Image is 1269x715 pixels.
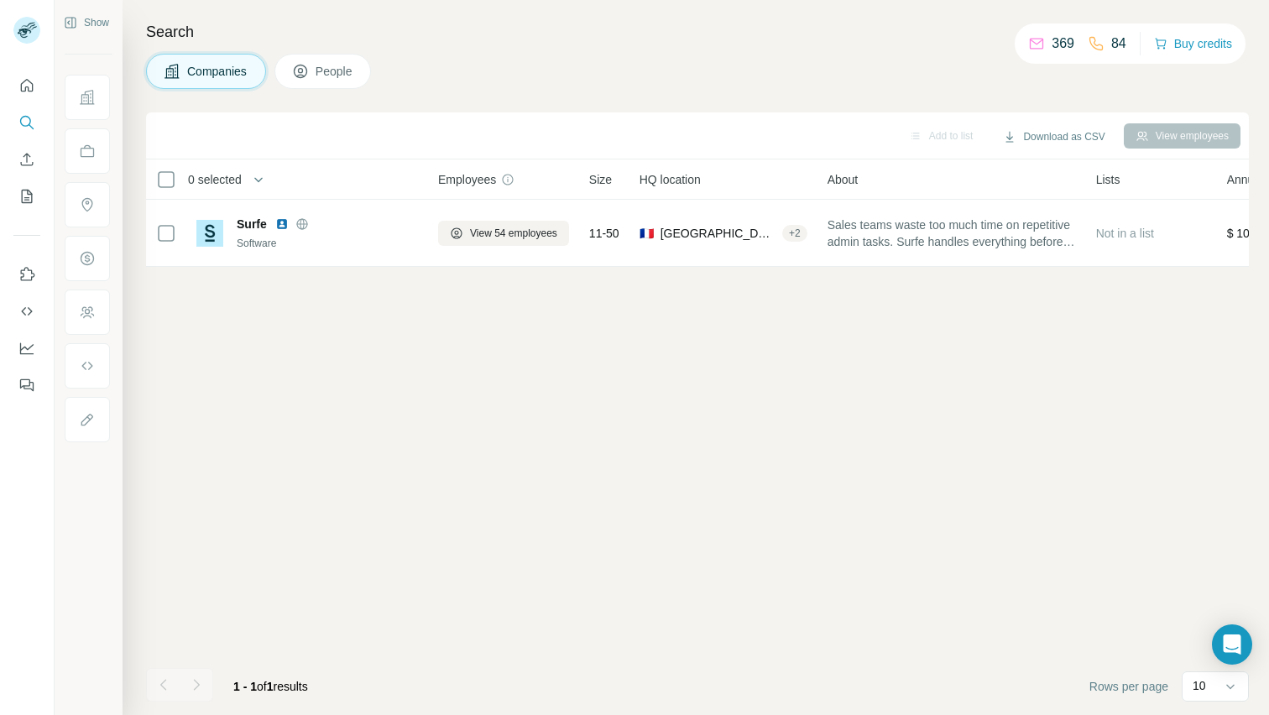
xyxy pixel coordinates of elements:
p: 84 [1111,34,1126,54]
button: Use Surfe API [13,296,40,326]
span: 0 selected [188,171,242,188]
span: HQ location [640,171,701,188]
div: Open Intercom Messenger [1212,624,1252,665]
span: People [316,63,354,80]
img: Logo of Surfe [196,220,223,247]
span: About [828,171,859,188]
span: 🇫🇷 [640,225,654,242]
span: Rows per page [1089,678,1168,695]
p: 369 [1052,34,1074,54]
span: Lists [1096,171,1120,188]
button: Enrich CSV [13,144,40,175]
button: My lists [13,181,40,211]
h4: Search [146,20,1249,44]
button: Buy credits [1154,32,1232,55]
button: View 54 employees [438,221,569,246]
span: Sales teams waste too much time on repetitive admin tasks. Surfe handles everything before the ph... [828,217,1076,250]
button: Download as CSV [991,124,1116,149]
span: 1 - 1 [233,680,257,693]
span: Employees [438,171,496,188]
span: Companies [187,63,248,80]
span: 11-50 [589,225,619,242]
span: 1 [267,680,274,693]
div: + 2 [782,226,807,241]
p: 10 [1193,677,1206,694]
button: Search [13,107,40,138]
span: Not in a list [1096,227,1154,240]
span: of [257,680,267,693]
button: Show [52,10,121,35]
button: Quick start [13,70,40,101]
span: results [233,680,308,693]
button: Dashboard [13,333,40,363]
img: LinkedIn logo [275,217,289,231]
button: Feedback [13,370,40,400]
span: Size [589,171,612,188]
img: Avatar [13,17,40,44]
button: Use Surfe on LinkedIn [13,259,40,290]
span: [GEOGRAPHIC_DATA], [GEOGRAPHIC_DATA], [GEOGRAPHIC_DATA] [661,225,775,242]
div: Software [237,236,418,251]
span: Surfe [237,216,267,232]
span: View 54 employees [470,226,557,241]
